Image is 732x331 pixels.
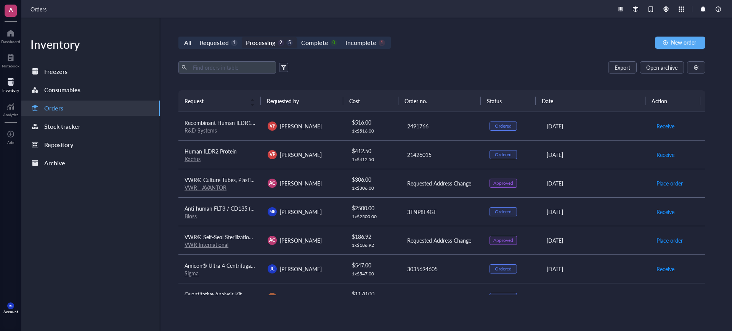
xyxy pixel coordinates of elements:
[3,112,18,117] div: Analytics
[400,283,483,312] td: 0313927247
[30,5,48,13] a: Orders
[547,122,644,130] div: [DATE]
[21,137,160,152] a: Repository
[547,265,644,273] div: [DATE]
[400,169,483,197] td: Requested Address Change
[185,233,273,241] span: VWR® Self-Seal Sterilization Pouches
[1,27,20,44] a: Dashboard
[495,266,512,272] div: Ordered
[615,64,630,70] span: Export
[657,179,683,187] span: Place order
[21,119,160,134] a: Stock tracker
[178,90,261,112] th: Request
[2,76,19,93] a: Inventory
[280,208,322,216] span: [PERSON_NAME]
[352,147,395,155] div: $ 412.50
[185,126,217,134] a: R&D Systems
[379,40,385,46] div: 1
[352,261,395,269] div: $ 547.00
[270,295,275,300] span: MD
[261,90,343,112] th: Requested by
[657,293,674,302] span: Receive
[185,241,228,248] a: VWR International
[352,232,395,241] div: $ 186.92
[352,128,395,134] div: 1 x $ 516.00
[352,242,395,248] div: 1 x $ 186.92
[547,179,644,187] div: [DATE]
[407,236,477,245] div: Requested Address Change
[547,236,644,245] div: [DATE]
[400,112,483,141] td: 2491766
[280,237,322,244] span: [PERSON_NAME]
[185,184,226,191] a: VWR - AVANTOR
[270,123,275,130] span: VP
[278,40,284,46] div: 2
[280,294,322,301] span: [PERSON_NAME]
[44,85,80,95] div: Consumables
[656,120,675,132] button: Receive
[269,180,275,187] span: AC
[185,290,242,298] span: Quantitative Analysis Kit
[200,37,229,48] div: Requested
[657,208,674,216] span: Receive
[246,37,275,48] div: Processing
[536,90,645,112] th: Date
[646,64,677,70] span: Open archive
[407,208,477,216] div: 3TNP8F4GF
[2,64,19,68] div: Notebook
[352,157,395,163] div: 1 x $ 412.50
[352,289,395,298] div: $ 1170.00
[280,265,322,273] span: [PERSON_NAME]
[656,263,675,275] button: Receive
[495,209,512,215] div: Ordered
[9,5,13,14] span: A
[547,208,644,216] div: [DATE]
[1,39,20,44] div: Dashboard
[655,37,705,49] button: New order
[185,119,307,126] span: Recombinant Human ILDR1 Fc Chimera Protein, CF
[185,205,300,212] span: Anti-human FLT3 / CD135 (IMC-EB10 Biosimilar)
[185,262,299,269] span: Amicon® Ultra-4 Centrifugal Filter Unit (10 kDa)
[352,271,395,277] div: 1 x $ 547.00
[345,37,376,48] div: Incomplete
[398,90,481,112] th: Order no.
[640,61,684,74] button: Open archive
[185,97,246,105] span: Request
[407,122,477,130] div: 2491766
[178,37,391,49] div: segmented control
[657,150,674,159] span: Receive
[44,121,80,132] div: Stock tracker
[547,293,644,302] div: [DATE]
[7,140,14,145] div: Add
[3,100,18,117] a: Analytics
[656,234,683,246] button: Place order
[280,179,322,187] span: [PERSON_NAME]
[270,209,275,214] span: MK
[21,155,160,171] a: Archive
[331,40,337,46] div: 0
[286,40,293,46] div: 5
[352,118,395,126] div: $ 516.00
[44,158,65,168] div: Archive
[343,90,398,112] th: Cost
[21,101,160,116] a: Orders
[270,265,275,272] span: JC
[547,150,644,159] div: [DATE]
[280,122,322,130] span: [PERSON_NAME]
[481,90,536,112] th: Status
[21,64,160,79] a: Freezers
[407,265,477,273] div: 3035694605
[185,212,197,220] a: Bioss
[185,269,199,277] a: Sigma
[2,88,19,93] div: Inventory
[495,294,512,301] div: Ordered
[407,150,477,159] div: 21426015
[44,66,67,77] div: Freezers
[352,214,395,220] div: 1 x $ 2500.00
[352,175,395,184] div: $ 306.00
[400,197,483,226] td: 3TNP8F4GF
[3,309,18,314] div: Account
[495,123,512,129] div: Ordered
[671,39,696,45] span: New order
[400,226,483,254] td: Requested Address Change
